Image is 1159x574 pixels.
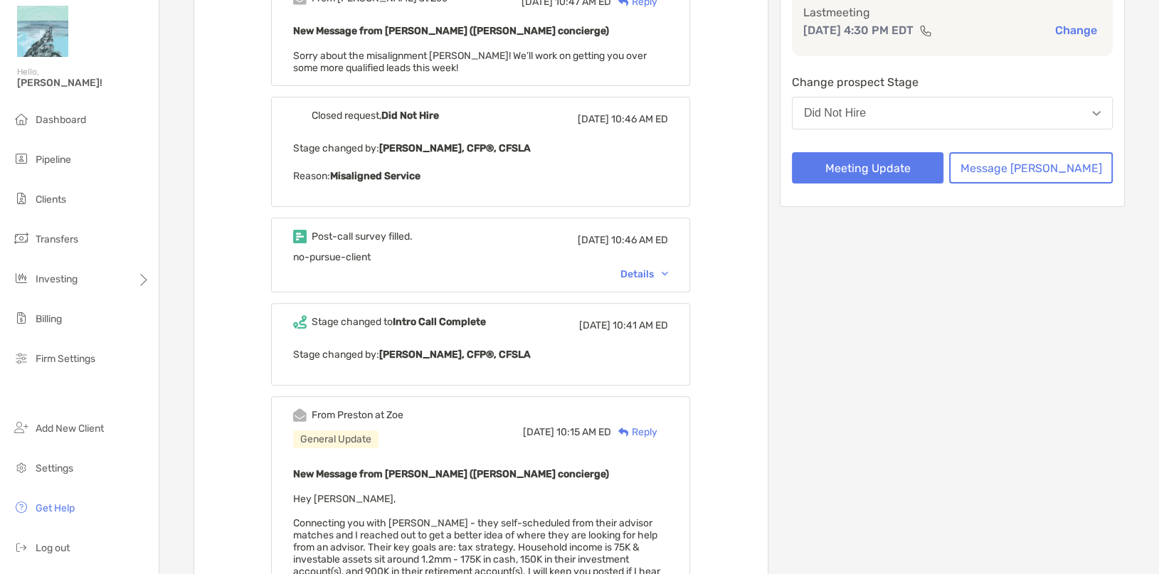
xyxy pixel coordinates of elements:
img: billing icon [13,309,30,326]
span: Clients [36,193,66,206]
b: Did Not Hire [381,110,439,122]
div: Post-call survey filled. [312,230,413,243]
span: [PERSON_NAME]! [17,77,150,89]
span: Dashboard [36,114,86,126]
img: communication type [919,25,932,36]
button: Change [1051,23,1101,38]
b: [PERSON_NAME], CFP®, CFSLA [379,349,531,361]
span: Pipeline [36,154,71,166]
span: [DATE] [578,234,609,246]
button: Message [PERSON_NAME] [949,152,1113,184]
img: Event icon [293,315,307,329]
div: Reply [611,425,657,440]
img: logout icon [13,538,30,556]
img: clients icon [13,190,30,207]
img: Event icon [293,230,307,243]
img: Open dropdown arrow [1092,111,1101,116]
span: Get Help [36,502,75,514]
img: get-help icon [13,499,30,516]
span: 10:41 AM ED [613,319,668,331]
span: Investing [36,273,78,285]
b: [PERSON_NAME], CFP®, CFSLA [379,142,531,154]
img: firm-settings icon [13,349,30,366]
span: no-pursue-client [293,251,371,263]
div: Closed request, [312,110,439,122]
span: [DATE] [523,426,554,438]
span: [DATE] [578,113,609,125]
div: Stage changed to [312,316,486,328]
span: Billing [36,313,62,325]
p: Change prospect Stage [792,73,1113,91]
p: Stage changed by: [293,139,668,157]
button: Meeting Update [792,152,943,184]
img: dashboard icon [13,110,30,127]
img: pipeline icon [13,150,30,167]
span: Sorry about the misalignment [PERSON_NAME]! We’ll work on getting you over some more qualified le... [293,50,647,74]
span: Firm Settings [36,353,95,365]
p: Last meeting [803,4,1101,21]
div: Details [620,268,668,280]
b: New Message from [PERSON_NAME] ([PERSON_NAME] concierge) [293,468,609,480]
img: add_new_client icon [13,419,30,436]
div: From Preston at Zoe [312,409,403,421]
p: Reason: [293,167,668,185]
p: [DATE] 4:30 PM EDT [803,21,914,39]
img: Zoe Logo [17,6,68,57]
span: 10:46 AM ED [611,234,668,246]
span: 10:46 AM ED [611,113,668,125]
b: Misaligned Service [330,170,420,182]
img: Reply icon [618,427,629,437]
img: Event icon [293,109,307,122]
img: investing icon [13,270,30,287]
img: Event icon [293,408,307,422]
div: Did Not Hire [804,107,866,119]
span: [DATE] [579,319,610,331]
p: Stage changed by: [293,346,668,363]
span: Log out [36,542,70,554]
img: settings icon [13,459,30,476]
button: Did Not Hire [792,97,1113,129]
span: Transfers [36,233,78,245]
b: Intro Call Complete [393,316,486,328]
span: Add New Client [36,422,104,435]
span: 10:15 AM ED [556,426,611,438]
img: transfers icon [13,230,30,247]
b: New Message from [PERSON_NAME] ([PERSON_NAME] concierge) [293,25,609,37]
div: General Update [293,430,379,448]
img: Chevron icon [662,272,668,276]
span: Settings [36,462,73,474]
